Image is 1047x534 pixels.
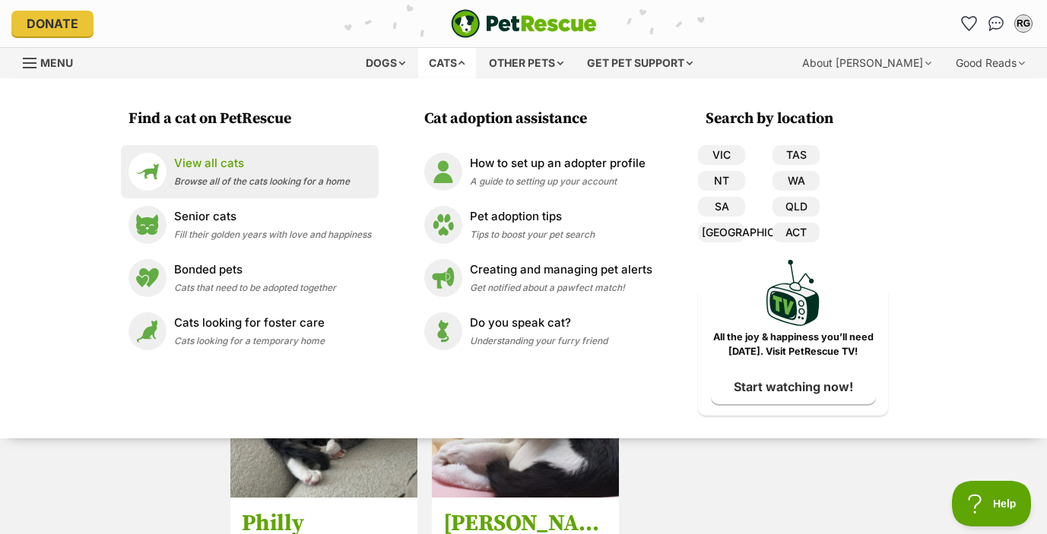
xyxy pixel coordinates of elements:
p: Cats looking for foster care [174,314,325,332]
a: How to set up an adopter profile How to set up an adopter profile A guide to setting up your account [424,153,652,191]
h3: Search by location [706,109,888,130]
div: Other pets [478,48,574,78]
a: SA [698,197,745,216]
img: Senior cats [128,206,167,244]
a: PetRescue [451,9,597,38]
p: View all cats [174,155,350,172]
a: Creating and managing pet alerts Creating and managing pet alerts Get notified about a pawfect ma... [424,259,652,297]
a: View all cats View all cats Browse all of the cats looking for a home [128,153,371,191]
div: Get pet support [576,48,703,78]
span: Understanding your furry friend [470,335,608,346]
a: Conversations [984,11,1008,36]
a: QLD [773,197,820,216]
p: Pet adoption tips [470,208,595,226]
a: Favourites [957,11,981,36]
span: Cats looking for a temporary home [174,335,325,346]
a: Cats looking for foster care Cats looking for foster care Cats looking for a temporary home [128,312,371,350]
ul: Account quick links [957,11,1036,36]
img: logo-e224e6f780fb5917bec1dbf3a21bbac754714ae5b6737aabdf751b685950b380.svg [451,9,597,38]
img: Creating and managing pet alerts [424,259,462,297]
img: How to set up an adopter profile [424,153,462,191]
span: A guide to setting up your account [470,175,617,187]
a: Start watching now! [711,369,876,404]
div: Dogs [355,48,416,78]
button: My account [1011,11,1036,36]
img: chat-41dd97257d64d25036548639549fe6c8038ab92f7586957e7f3b1b290dea8141.svg [988,16,1004,31]
img: Pet adoption tips [424,206,462,244]
a: WA [773,171,820,191]
img: PetRescue TV logo [766,260,820,326]
a: Donate [11,11,94,36]
a: [GEOGRAPHIC_DATA] [698,223,745,242]
a: NT [698,171,745,191]
a: Menu [23,48,84,75]
span: Get notified about a pawfect match! [470,282,625,293]
img: Cats looking for foster care [128,312,167,350]
a: ACT [773,223,820,242]
p: All the joy & happiness you’ll need [DATE]. Visit PetRescue TV! [709,330,877,359]
div: About [PERSON_NAME] [792,48,942,78]
a: VIC [698,145,745,165]
p: Creating and managing pet alerts [470,261,652,279]
a: Senior cats Senior cats Fill their golden years with love and happiness [128,206,371,244]
p: Senior cats [174,208,371,226]
a: Do you speak cat? Do you speak cat? Understanding your furry friend [424,312,652,350]
span: Browse all of the cats looking for a home [174,175,350,187]
h3: Find a cat on PetRescue [128,109,379,130]
p: How to set up an adopter profile [470,155,646,172]
p: Bonded pets [174,261,336,279]
div: RG [1016,16,1031,31]
span: Fill their golden years with love and happiness [174,229,371,240]
div: Good Reads [945,48,1036,78]
p: Do you speak cat? [470,314,608,332]
div: Cats [418,48,476,78]
img: View all cats [128,153,167,191]
img: Bonded pets [128,259,167,297]
span: Cats that need to be adopted together [174,282,336,293]
a: Pet adoption tips Pet adoption tips Tips to boost your pet search [424,206,652,244]
iframe: Help Scout Beacon - Open [952,481,1032,526]
a: Bonded pets Bonded pets Cats that need to be adopted together [128,259,371,297]
span: Tips to boost your pet search [470,229,595,240]
img: Do you speak cat? [424,312,462,350]
span: Menu [40,56,73,69]
a: TAS [773,145,820,165]
h3: Cat adoption assistance [424,109,660,130]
